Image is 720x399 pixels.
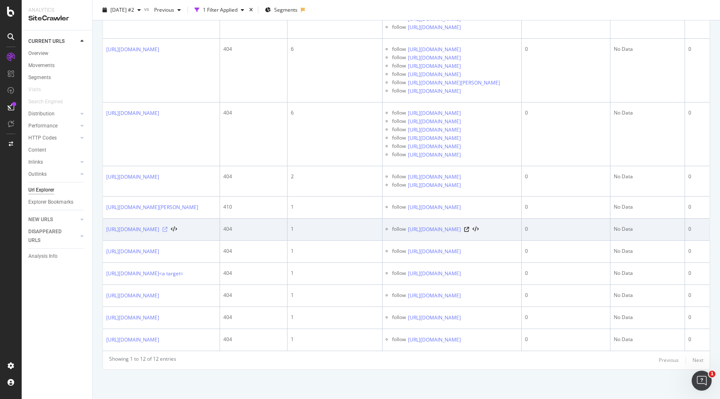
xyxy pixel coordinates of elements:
button: Next [692,355,703,365]
a: [URL][DOMAIN_NAME] [408,117,461,126]
button: Segments [262,3,301,17]
div: Movements [28,61,55,70]
div: follow [392,117,406,126]
div: 1 [291,336,379,343]
div: follow [392,23,406,32]
div: 6 [291,45,379,53]
a: [URL][DOMAIN_NAME] [408,109,461,117]
div: 404 [223,225,284,233]
div: 0 [525,173,607,180]
div: Performance [28,122,57,130]
button: View HTML Source [171,227,177,232]
a: [URL][DOMAIN_NAME] [408,269,461,278]
div: follow [392,109,406,117]
a: [URL][DOMAIN_NAME] [106,292,159,300]
a: Overview [28,49,86,58]
a: [URL][DOMAIN_NAME] [408,181,461,190]
span: vs [144,5,151,12]
div: 1 [291,225,379,233]
div: Visits [28,85,41,94]
a: Content [28,146,86,155]
div: follow [392,87,406,95]
div: 404 [223,173,284,180]
a: [URL][DOMAIN_NAME][PERSON_NAME] [408,79,500,87]
div: follow [392,225,406,234]
a: [URL][DOMAIN_NAME] [408,203,461,212]
div: HTTP Codes [28,134,57,142]
div: 0 [525,203,607,211]
span: 1 [709,371,715,377]
div: 404 [223,314,284,321]
a: NEW URLS [28,215,78,224]
a: [URL][DOMAIN_NAME] [408,54,461,62]
span: 2025 Aug. 22nd #2 [110,6,134,13]
div: 404 [223,109,284,117]
a: [URL][DOMAIN_NAME] [408,126,461,134]
a: HTTP Codes [28,134,78,142]
div: follow [392,247,406,256]
div: 1 [291,269,379,277]
span: Segments [274,6,297,13]
div: Segments [28,73,51,82]
div: Overview [28,49,48,58]
div: follow [392,79,406,87]
div: follow [392,336,406,344]
div: Explorer Bookmarks [28,198,73,207]
div: Inlinks [28,158,43,167]
div: 410 [223,203,284,211]
a: Visit Online Page [464,227,469,232]
a: [URL][DOMAIN_NAME] [408,87,461,95]
div: Search Engines [28,97,63,106]
div: follow [392,126,406,134]
iframe: Intercom live chat [692,371,712,391]
a: [URL][DOMAIN_NAME] [106,336,159,344]
a: Inlinks [28,158,78,167]
div: follow [392,173,406,181]
a: [URL][DOMAIN_NAME] [408,70,461,79]
div: 0 [525,225,607,233]
a: [URL][DOMAIN_NAME] [408,225,461,234]
a: [URL][DOMAIN_NAME] [106,109,159,117]
button: Previous [151,3,184,17]
a: [URL][DOMAIN_NAME] [408,151,461,159]
div: Analysis Info [28,252,57,261]
div: SiteCrawler [28,14,85,23]
div: 0 [525,109,607,117]
a: [URL][DOMAIN_NAME] [408,173,461,181]
div: 0 [525,336,607,343]
div: 0 [525,269,607,277]
div: times [247,6,255,14]
div: 404 [223,247,284,255]
div: follow [392,269,406,278]
div: follow [392,151,406,159]
div: 6 [291,109,379,117]
a: Distribution [28,110,78,118]
a: DISAPPEARED URLS [28,227,78,245]
div: 1 [291,292,379,299]
div: No Data [614,269,681,277]
div: No Data [614,109,681,117]
div: follow [392,181,406,190]
div: 404 [223,292,284,299]
div: 404 [223,45,284,53]
a: [URL][DOMAIN_NAME] [408,62,461,70]
a: [URL][DOMAIN_NAME][PERSON_NAME] [106,203,198,212]
a: [URL][DOMAIN_NAME] [106,173,159,181]
a: [URL][DOMAIN_NAME] [106,314,159,322]
div: 1 [291,247,379,255]
div: Previous [659,357,679,364]
div: No Data [614,173,681,180]
a: [URL][DOMAIN_NAME] [106,45,159,54]
div: follow [392,70,406,79]
a: Visit Online Page [162,227,167,232]
a: [URL][DOMAIN_NAME] [408,292,461,300]
div: 0 [525,314,607,321]
a: Visits [28,85,49,94]
div: follow [392,314,406,322]
a: [URL][DOMAIN_NAME] [408,45,461,54]
div: Content [28,146,46,155]
a: [URL][DOMAIN_NAME] [408,23,461,32]
a: [URL][DOMAIN_NAME] [408,247,461,256]
button: View HTML Source [472,227,479,232]
div: 1 [291,314,379,321]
